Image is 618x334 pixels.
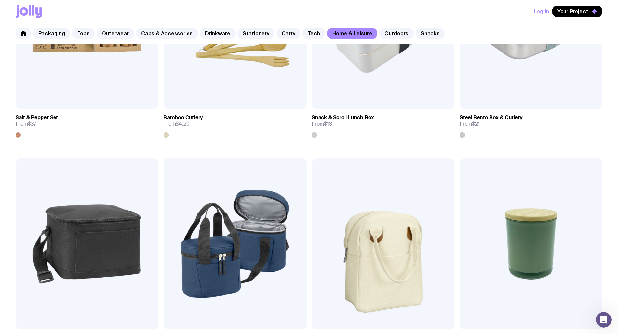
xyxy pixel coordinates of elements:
[302,28,325,39] a: Tech
[20,207,26,212] button: Gif picker
[16,121,36,127] span: From
[31,207,36,212] button: Upload attachment
[18,4,29,14] div: Profile image for David
[276,28,300,39] a: Carry
[176,121,190,127] span: $4.20
[6,193,124,204] textarea: Message…
[557,8,588,15] span: Your Project
[596,312,612,328] iframe: Intercom live chat
[5,159,106,186] div: Hey [PERSON_NAME], [PERSON_NAME]’s email is[EMAIL_ADDRESS][DOMAIN_NAME][PERSON_NAME] • 8m ago
[534,6,549,17] button: Log In
[16,114,58,121] h3: Salt & Pepper Set
[5,22,125,50] div: Operator says…
[4,3,17,15] button: go back
[10,26,101,45] div: Got it! We'll just need your email and phone number so we can get back to you
[237,28,274,39] a: Stationery
[97,28,134,39] a: Outerwear
[472,121,480,127] span: $21
[5,22,106,49] div: Got it! We'll just need your email and phone number so we can get back to you
[114,3,126,14] div: Close
[312,114,374,121] h3: Snack & Scroll Lunch Box
[379,28,414,39] a: Outdoors
[200,28,236,39] a: Drinkware
[28,121,36,127] span: $37
[164,121,190,127] span: From
[164,114,203,121] h3: Bamboo Cutlery
[13,106,116,112] div: Phone
[72,28,95,39] a: Tops
[16,109,158,138] a: Salt & Pepper SetFrom$37
[10,187,63,191] div: [PERSON_NAME] • 8m ago
[10,207,15,212] button: Emoji picker
[111,204,122,215] button: Send a message…
[28,146,64,151] b: [PERSON_NAME]
[14,176,93,181] a: [EMAIL_ADDRESS][DOMAIN_NAME]
[327,28,377,39] a: Home & Leisure
[33,28,70,39] a: Packaging
[28,145,111,151] div: joined the conversation
[31,8,44,15] p: Active
[5,159,125,198] div: David says…
[13,114,116,127] input: Phone number
[5,50,125,95] div: Operator says…
[552,6,602,17] button: Your Project
[312,121,332,127] span: From
[10,163,101,182] div: Hey [PERSON_NAME], [PERSON_NAME]’s email is
[102,3,114,15] button: Home
[164,109,306,138] a: Bamboo CutleryFrom$4.20
[460,121,480,127] span: From
[312,109,454,138] a: Snack & Scroll Lunch BoxFrom$13
[19,145,26,152] div: Profile image for David
[41,207,46,212] button: Start recording
[13,61,116,67] div: Email
[324,121,332,127] span: $13
[13,69,116,82] input: Enter your email
[31,3,74,8] h1: [PERSON_NAME]
[460,114,523,121] h3: Steel Bento Box & Cutlery
[5,144,125,159] div: David says…
[460,109,602,138] a: Steel Bento Box & CutleryFrom$21
[103,114,116,127] button: Submit
[416,28,445,39] a: Snacks
[136,28,198,39] a: Caps & Accessories
[5,95,125,144] div: Operator says…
